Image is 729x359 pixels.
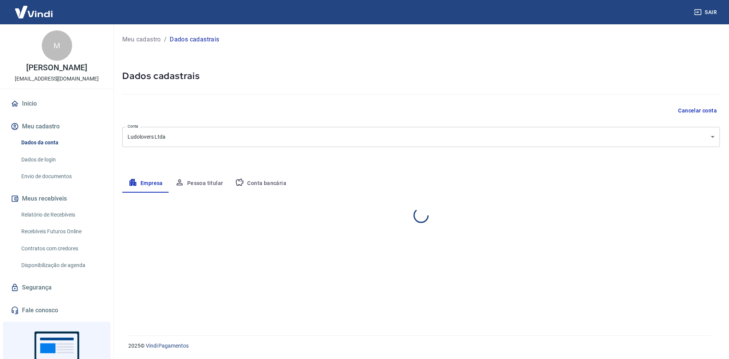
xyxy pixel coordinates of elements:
a: Segurança [9,279,104,296]
a: Contratos com credores [18,241,104,256]
p: [PERSON_NAME] [26,64,87,72]
h5: Dados cadastrais [122,70,720,82]
a: Dados de login [18,152,104,168]
div: M [42,30,72,61]
img: Vindi [9,0,58,24]
button: Cancelar conta [675,104,720,118]
button: Pessoa titular [169,174,229,193]
a: Dados da conta [18,135,104,150]
button: Conta bancária [229,174,292,193]
a: Envio de documentos [18,169,104,184]
a: Meu cadastro [122,35,161,44]
button: Meu cadastro [9,118,104,135]
a: Disponibilização de agenda [18,258,104,273]
button: Sair [693,5,720,19]
a: Vindi Pagamentos [146,343,189,349]
p: Dados cadastrais [170,35,219,44]
p: 2025 © [128,342,711,350]
div: Ludolovers Ltda [122,127,720,147]
a: Recebíveis Futuros Online [18,224,104,239]
label: Conta [128,123,138,129]
a: Início [9,95,104,112]
p: [EMAIL_ADDRESS][DOMAIN_NAME] [15,75,99,83]
button: Empresa [122,174,169,193]
button: Meus recebíveis [9,190,104,207]
a: Fale conosco [9,302,104,319]
p: / [164,35,167,44]
a: Relatório de Recebíveis [18,207,104,223]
